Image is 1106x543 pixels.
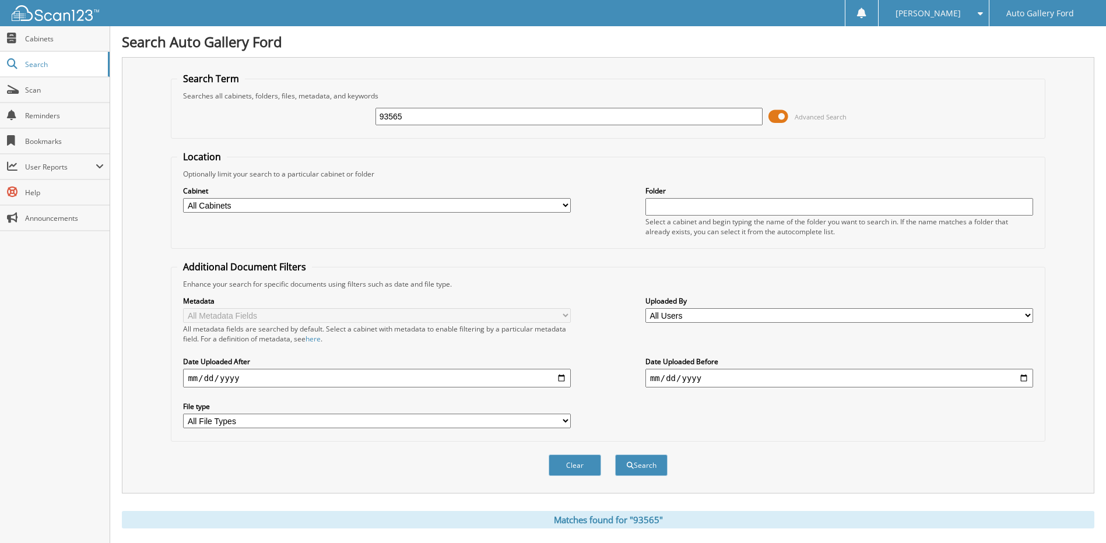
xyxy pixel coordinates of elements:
[183,324,571,344] div: All metadata fields are searched by default. Select a cabinet with metadata to enable filtering b...
[306,334,321,344] a: here
[183,186,571,196] label: Cabinet
[177,91,1038,101] div: Searches all cabinets, folders, files, metadata, and keywords
[122,32,1094,51] h1: Search Auto Gallery Ford
[183,369,571,387] input: start
[645,217,1033,237] div: Select a cabinet and begin typing the name of the folder you want to search in. If the name match...
[549,454,601,476] button: Clear
[183,401,571,411] label: File type
[645,186,1033,196] label: Folder
[177,169,1038,179] div: Optionally limit your search to a particular cabinet or folder
[615,454,668,476] button: Search
[177,150,227,163] legend: Location
[177,260,312,273] legend: Additional Document Filters
[645,369,1033,387] input: end
[896,10,961,17] span: [PERSON_NAME]
[25,188,104,198] span: Help
[122,511,1094,528] div: Matches found for "93565"
[25,162,96,172] span: User Reports
[645,357,1033,366] label: Date Uploaded Before
[25,136,104,146] span: Bookmarks
[12,5,99,21] img: scan123-logo-white.svg
[795,112,847,121] span: Advanced Search
[25,59,102,69] span: Search
[1006,10,1074,17] span: Auto Gallery Ford
[177,279,1038,289] div: Enhance your search for specific documents using filters such as date and file type.
[25,85,104,95] span: Scan
[25,34,104,44] span: Cabinets
[183,296,571,306] label: Metadata
[645,296,1033,306] label: Uploaded By
[25,213,104,223] span: Announcements
[25,111,104,121] span: Reminders
[177,72,245,85] legend: Search Term
[183,357,571,366] label: Date Uploaded After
